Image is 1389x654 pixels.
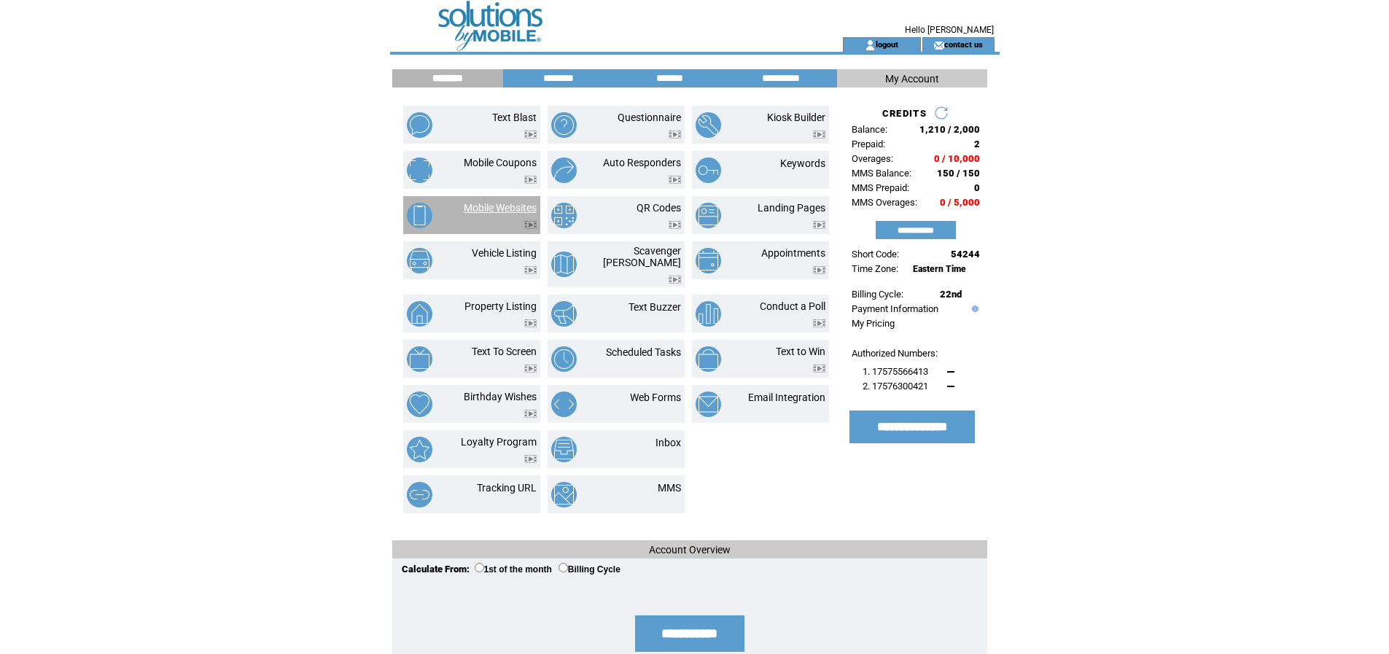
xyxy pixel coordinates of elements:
[974,182,980,193] span: 0
[524,319,537,327] img: video.png
[852,348,938,359] span: Authorized Numbers:
[852,139,885,149] span: Prepaid:
[968,305,978,312] img: help.gif
[629,301,681,313] a: Text Buzzer
[696,248,721,273] img: appointments.png
[464,202,537,214] a: Mobile Websites
[951,249,980,260] span: 54244
[852,289,903,300] span: Billing Cycle:
[852,182,909,193] span: MMS Prepaid:
[974,139,980,149] span: 2
[813,221,825,229] img: video.png
[696,203,721,228] img: landing-pages.png
[606,346,681,358] a: Scheduled Tasks
[649,544,731,556] span: Account Overview
[863,366,928,377] span: 1. 17575566413
[758,202,825,214] a: Landing Pages
[551,392,577,417] img: web-forms.png
[407,248,432,273] img: vehicle-listing.png
[885,73,939,85] span: My Account
[852,124,887,135] span: Balance:
[944,39,983,49] a: contact us
[852,168,911,179] span: MMS Balance:
[407,203,432,228] img: mobile-websites.png
[407,437,432,462] img: loyalty-program.png
[551,482,577,507] img: mms.png
[551,437,577,462] img: inbox.png
[551,252,577,277] img: scavenger-hunt.png
[852,153,893,164] span: Overages:
[813,266,825,274] img: video.png
[669,131,681,139] img: video.png
[559,564,620,575] label: Billing Cycle
[863,381,928,392] span: 2. 17576300421
[696,112,721,138] img: kiosk-builder.png
[559,563,568,572] input: Billing Cycle
[551,112,577,138] img: questionnaire.png
[913,264,966,274] span: Eastern Time
[524,131,537,139] img: video.png
[748,392,825,403] a: Email Integration
[477,482,537,494] a: Tracking URL
[524,410,537,418] img: video.png
[402,564,470,575] span: Calculate From:
[696,301,721,327] img: conduct-a-poll.png
[852,249,899,260] span: Short Code:
[472,346,537,357] a: Text To Screen
[940,197,980,208] span: 0 / 5,000
[492,112,537,123] a: Text Blast
[464,391,537,402] a: Birthday Wishes
[658,482,681,494] a: MMS
[524,365,537,373] img: video.png
[882,108,927,119] span: CREDITS
[524,176,537,184] img: video.png
[464,300,537,312] a: Property Listing
[852,197,917,208] span: MMS Overages:
[461,436,537,448] a: Loyalty Program
[551,157,577,183] img: auto-responders.png
[865,39,876,51] img: account_icon.gif
[669,176,681,184] img: video.png
[618,112,681,123] a: Questionnaire
[524,266,537,274] img: video.png
[407,112,432,138] img: text-blast.png
[551,301,577,327] img: text-buzzer.png
[603,245,681,268] a: Scavenger [PERSON_NAME]
[876,39,898,49] a: logout
[937,168,980,179] span: 150 / 150
[813,131,825,139] img: video.png
[852,318,895,329] a: My Pricing
[407,301,432,327] img: property-listing.png
[669,276,681,284] img: video.png
[760,300,825,312] a: Conduct a Poll
[637,202,681,214] a: QR Codes
[919,124,980,135] span: 1,210 / 2,000
[905,25,994,35] span: Hello [PERSON_NAME]
[852,263,898,274] span: Time Zone:
[551,203,577,228] img: qr-codes.png
[696,392,721,417] img: email-integration.png
[696,157,721,183] img: keywords.png
[472,247,537,259] a: Vehicle Listing
[813,319,825,327] img: video.png
[603,157,681,168] a: Auto Responders
[407,392,432,417] img: birthday-wishes.png
[813,365,825,373] img: video.png
[407,157,432,183] img: mobile-coupons.png
[767,112,825,123] a: Kiosk Builder
[933,39,944,51] img: contact_us_icon.gif
[524,221,537,229] img: video.png
[669,221,681,229] img: video.png
[852,303,938,314] a: Payment Information
[940,289,962,300] span: 22nd
[407,346,432,372] img: text-to-screen.png
[475,563,484,572] input: 1st of the month
[761,247,825,259] a: Appointments
[696,346,721,372] img: text-to-win.png
[630,392,681,403] a: Web Forms
[780,157,825,169] a: Keywords
[475,564,552,575] label: 1st of the month
[655,437,681,448] a: Inbox
[407,482,432,507] img: tracking-url.png
[776,346,825,357] a: Text to Win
